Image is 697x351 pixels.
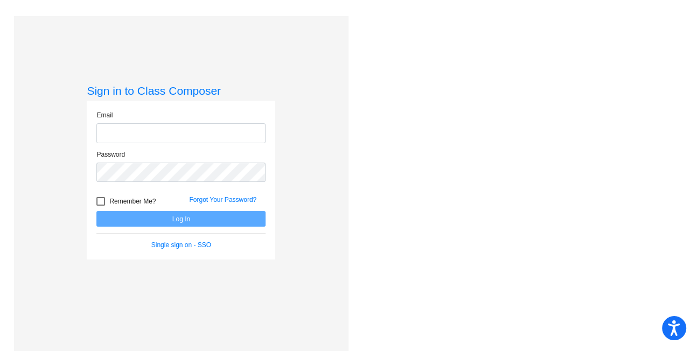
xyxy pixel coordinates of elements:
[109,195,156,208] span: Remember Me?
[151,241,211,249] a: Single sign on - SSO
[189,196,256,203] a: Forgot Your Password?
[87,84,275,97] h3: Sign in to Class Composer
[96,110,113,120] label: Email
[96,150,125,159] label: Password
[96,211,266,227] button: Log In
